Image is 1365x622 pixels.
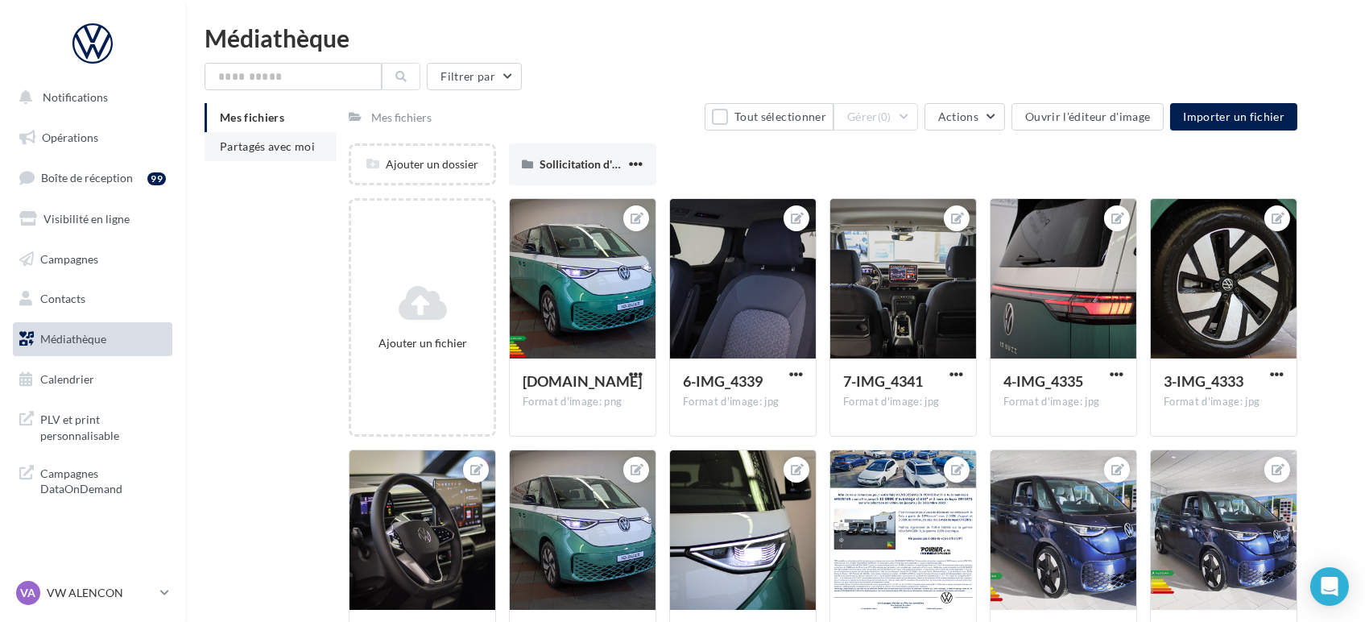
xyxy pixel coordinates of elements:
[10,363,176,396] a: Calendrier
[40,462,166,497] span: Campagnes DataOnDemand
[40,332,106,346] span: Médiathèque
[523,372,642,390] span: ID.Buzz
[833,103,918,131] button: Gérer(0)
[43,90,108,104] span: Notifications
[705,103,833,131] button: Tout sélectionner
[10,81,169,114] button: Notifications
[40,292,85,305] span: Contacts
[683,395,803,409] div: Format d'image: jpg
[1310,567,1349,606] div: Open Intercom Messenger
[683,372,763,390] span: 6-IMG_4339
[21,585,36,601] span: VA
[1170,103,1297,131] button: Importer un fichier
[10,402,176,450] a: PLV et print personnalisable
[10,202,176,236] a: Visibilité en ligne
[10,322,176,356] a: Médiathèque
[843,395,963,409] div: Format d'image: jpg
[147,172,166,185] div: 99
[1003,372,1083,390] span: 4-IMG_4335
[10,121,176,155] a: Opérations
[843,372,923,390] span: 7-IMG_4341
[10,282,176,316] a: Contacts
[205,26,1346,50] div: Médiathèque
[1011,103,1164,131] button: Ouvrir l'éditeur d'image
[1164,395,1284,409] div: Format d'image: jpg
[938,110,978,123] span: Actions
[1003,395,1123,409] div: Format d'image: jpg
[358,335,487,351] div: Ajouter un fichier
[40,408,166,443] span: PLV et print personnalisable
[878,110,891,123] span: (0)
[10,243,176,276] a: Campagnes
[47,585,154,601] p: VW ALENCON
[427,63,522,90] button: Filtrer par
[1164,372,1243,390] span: 3-IMG_4333
[10,160,176,195] a: Boîte de réception99
[42,131,98,144] span: Opérations
[41,171,133,185] span: Boîte de réception
[40,372,94,386] span: Calendrier
[43,212,130,226] span: Visibilité en ligne
[220,110,284,124] span: Mes fichiers
[40,251,98,265] span: Campagnes
[371,110,432,126] div: Mes fichiers
[540,157,631,171] span: Sollicitation d'avis
[220,139,315,153] span: Partagés avec moi
[924,103,1005,131] button: Actions
[523,395,643,409] div: Format d'image: png
[1183,110,1284,123] span: Importer un fichier
[10,456,176,504] a: Campagnes DataOnDemand
[351,156,494,172] div: Ajouter un dossier
[13,578,172,608] a: VA VW ALENCON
